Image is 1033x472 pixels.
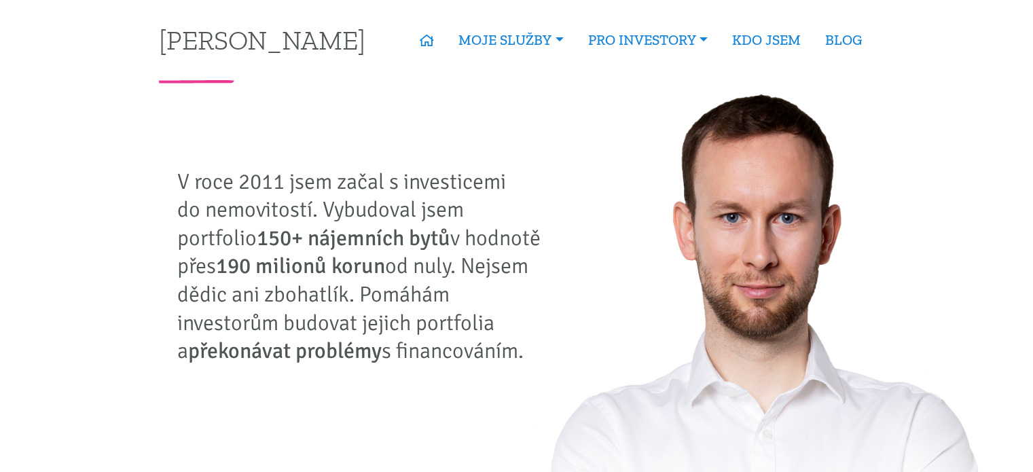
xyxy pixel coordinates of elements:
a: KDO JSEM [720,24,813,56]
strong: 150+ nájemních bytů [257,225,450,251]
a: PRO INVESTORY [576,24,720,56]
strong: 190 milionů korun [216,253,385,279]
a: MOJE SLUŽBY [446,24,575,56]
a: BLOG [813,24,874,56]
a: [PERSON_NAME] [159,26,365,53]
strong: překonávat problémy [188,338,382,364]
p: V roce 2011 jsem začal s investicemi do nemovitostí. Vybudoval jsem portfolio v hodnotě přes od n... [177,168,551,365]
